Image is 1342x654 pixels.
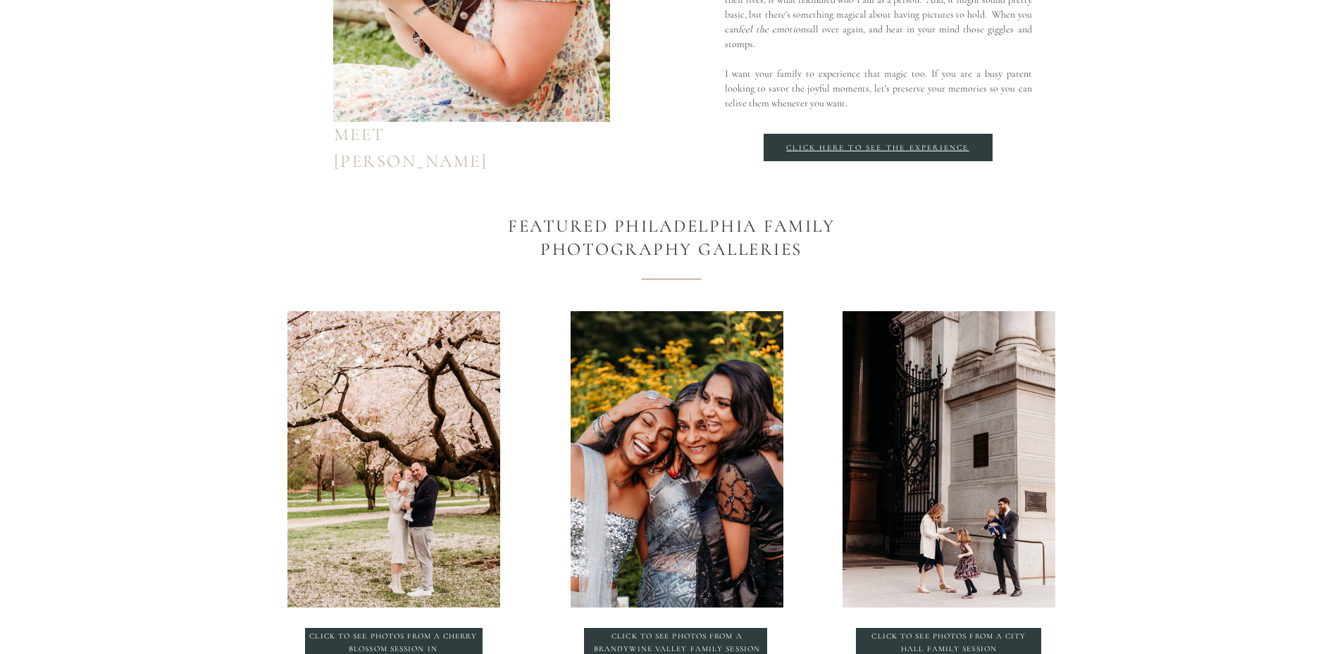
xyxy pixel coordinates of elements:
i: feel the emotions [738,23,809,35]
a: click to see photos from a Brandywine Valley Family Session [592,630,762,651]
a: Click here to see the Experience [780,142,976,153]
h2: FEATURED PHILADELPHIA FAMILY PHOTOGRAPHY GALLERIES [454,215,889,260]
a: click to see photos from a City hall family session [864,630,1034,651]
div: Meet [PERSON_NAME] [334,122,514,145]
